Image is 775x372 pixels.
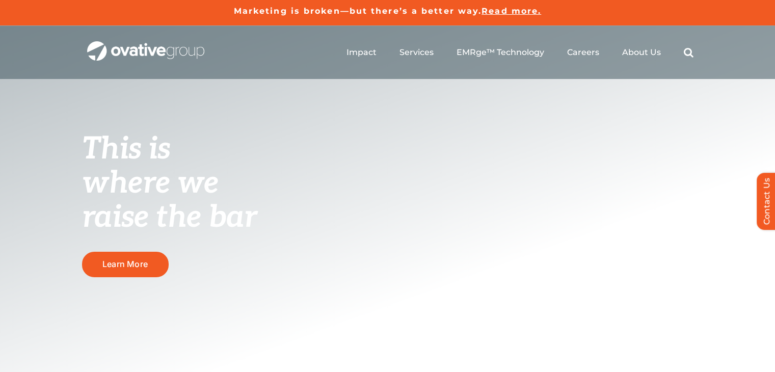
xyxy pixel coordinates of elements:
a: Impact [346,47,377,58]
a: About Us [622,47,661,58]
a: Marketing is broken—but there’s a better way. [234,6,482,16]
span: where we raise the bar [82,165,257,236]
a: Read more. [482,6,541,16]
a: Learn More [82,252,169,277]
a: Services [399,47,434,58]
span: This is [82,131,171,168]
span: Learn More [102,259,148,269]
a: Careers [567,47,599,58]
nav: Menu [346,36,693,69]
a: EMRge™ Technology [457,47,544,58]
a: Search [684,47,693,58]
a: OG_Full_horizontal_WHT [87,40,204,50]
